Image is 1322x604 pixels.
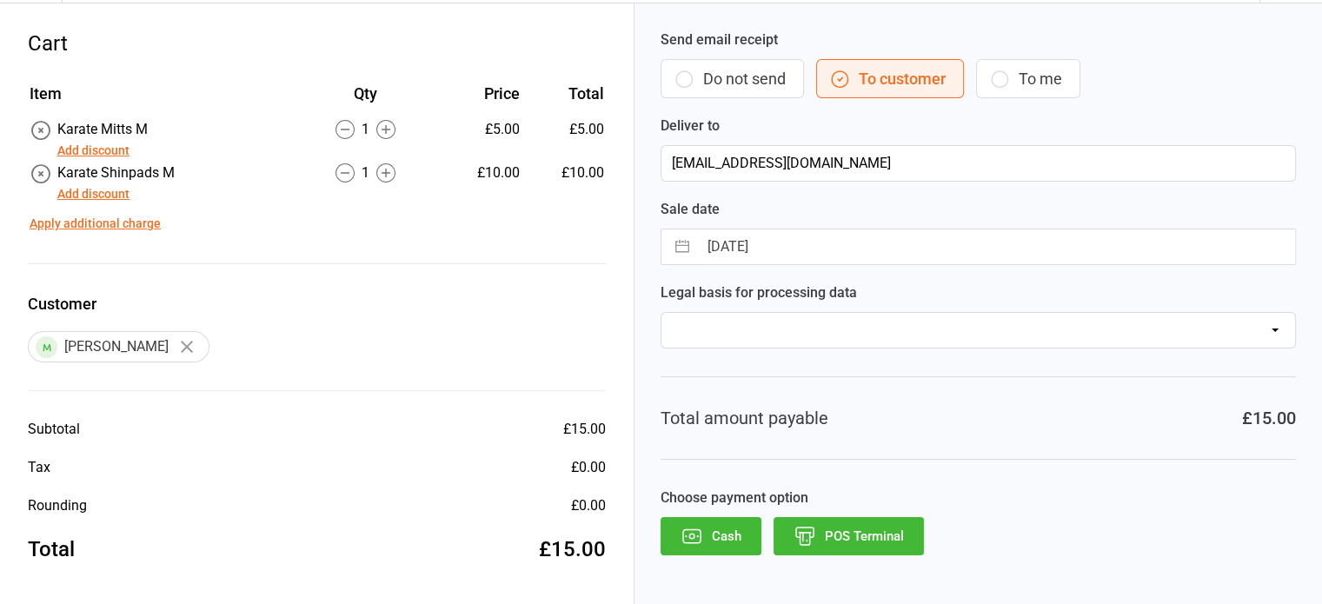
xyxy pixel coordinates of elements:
[816,59,964,98] button: To customer
[28,457,50,478] div: Tax
[28,28,606,59] div: Cart
[438,82,520,105] div: Price
[661,116,1296,136] label: Deliver to
[774,517,924,555] button: POS Terminal
[527,82,604,117] th: Total
[28,419,80,440] div: Subtotal
[57,121,148,137] span: Karate Mitts M
[527,163,604,204] td: £10.00
[28,534,75,565] div: Total
[661,30,1296,50] label: Send email receipt
[661,199,1296,220] label: Sale date
[571,495,606,516] div: £0.00
[571,457,606,478] div: £0.00
[295,82,436,117] th: Qty
[661,59,804,98] button: Do not send
[30,82,293,117] th: Item
[527,119,604,161] td: £5.00
[539,534,606,565] div: £15.00
[295,163,436,183] div: 1
[1242,405,1296,431] div: £15.00
[661,145,1296,182] input: Customer Email
[30,215,161,233] button: Apply additional charge
[57,142,130,160] button: Add discount
[438,119,520,140] div: £5.00
[661,517,761,555] button: Cash
[57,164,175,181] span: Karate Shinpads M
[28,292,606,315] label: Customer
[28,331,209,362] div: [PERSON_NAME]
[438,163,520,183] div: £10.00
[976,59,1080,98] button: To me
[661,282,1296,303] label: Legal basis for processing data
[295,119,436,140] div: 1
[57,185,130,203] button: Add discount
[661,488,1296,508] label: Choose payment option
[28,495,87,516] div: Rounding
[661,405,828,431] div: Total amount payable
[563,419,606,440] div: £15.00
